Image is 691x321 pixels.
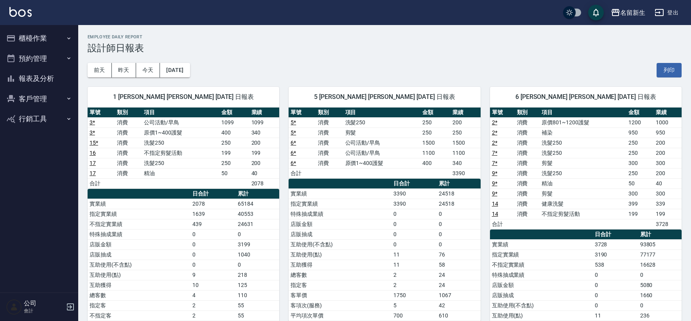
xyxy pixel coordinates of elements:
[190,300,236,310] td: 2
[219,168,249,178] td: 50
[593,300,638,310] td: 0
[437,280,480,290] td: 24
[654,158,682,168] td: 300
[437,179,480,189] th: 累計
[136,63,160,77] button: 今天
[450,168,481,178] td: 3390
[420,127,450,138] td: 250
[638,310,682,321] td: 236
[343,127,421,138] td: 剪髮
[236,199,279,209] td: 65184
[289,249,391,260] td: 互助使用(點)
[515,148,540,158] td: 消費
[391,290,437,300] td: 1750
[115,138,142,148] td: 消費
[289,300,391,310] td: 客項次(服務)
[540,188,626,199] td: 剪髮
[540,127,626,138] td: 補染
[437,239,480,249] td: 0
[88,290,190,300] td: 總客數
[90,150,96,156] a: 16
[437,310,480,321] td: 610
[540,168,626,178] td: 洗髮250
[638,280,682,290] td: 5080
[3,28,75,48] button: 櫃檯作業
[249,127,280,138] td: 340
[499,93,672,101] span: 6 [PERSON_NAME] [PERSON_NAME] [DATE] 日報表
[236,189,279,199] th: 累計
[657,63,682,77] button: 列印
[437,188,480,199] td: 24518
[437,270,480,280] td: 24
[142,127,219,138] td: 原價1~400護髮
[236,270,279,280] td: 218
[97,93,270,101] span: 1 [PERSON_NAME] [PERSON_NAME] [DATE] 日報表
[620,8,645,18] div: 名留新生
[626,199,654,209] td: 399
[316,138,343,148] td: 消費
[343,148,421,158] td: 公司活動/早鳥
[593,310,638,321] td: 11
[490,108,515,118] th: 單號
[88,108,279,189] table: a dense table
[391,249,437,260] td: 11
[450,127,481,138] td: 250
[142,168,219,178] td: 精油
[88,260,190,270] td: 互助使用(不含點)
[492,201,498,207] a: 14
[515,158,540,168] td: 消費
[190,249,236,260] td: 0
[343,158,421,168] td: 原價1~400護髮
[219,117,249,127] td: 1099
[236,290,279,300] td: 110
[654,209,682,219] td: 199
[450,148,481,158] td: 1100
[450,138,481,148] td: 1500
[3,89,75,109] button: 客戶管理
[626,158,654,168] td: 300
[490,270,593,280] td: 特殊抽成業績
[115,148,142,158] td: 消費
[437,219,480,229] td: 0
[638,230,682,240] th: 累計
[219,138,249,148] td: 250
[236,209,279,219] td: 40553
[638,290,682,300] td: 1660
[142,158,219,168] td: 洗髮250
[626,148,654,158] td: 250
[437,249,480,260] td: 76
[515,108,540,118] th: 類別
[437,290,480,300] td: 1067
[289,199,391,209] td: 指定實業績
[593,230,638,240] th: 日合計
[24,307,64,314] p: 會計
[515,209,540,219] td: 消費
[437,260,480,270] td: 58
[289,168,316,178] td: 合計
[289,209,391,219] td: 特殊抽成業績
[420,158,450,168] td: 400
[88,300,190,310] td: 指定客
[593,290,638,300] td: 0
[420,117,450,127] td: 250
[593,280,638,290] td: 0
[6,299,22,315] img: Person
[638,260,682,270] td: 16628
[249,117,280,127] td: 1099
[236,280,279,290] td: 125
[289,290,391,300] td: 客單價
[654,219,682,229] td: 3728
[236,239,279,249] td: 3199
[540,158,626,168] td: 剪髮
[654,168,682,178] td: 200
[90,160,96,166] a: 17
[289,229,391,239] td: 店販抽成
[190,280,236,290] td: 10
[391,199,437,209] td: 3390
[3,68,75,89] button: 報表及分析
[316,148,343,158] td: 消費
[190,270,236,280] td: 9
[88,280,190,290] td: 互助獲得
[236,229,279,239] td: 0
[654,117,682,127] td: 1000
